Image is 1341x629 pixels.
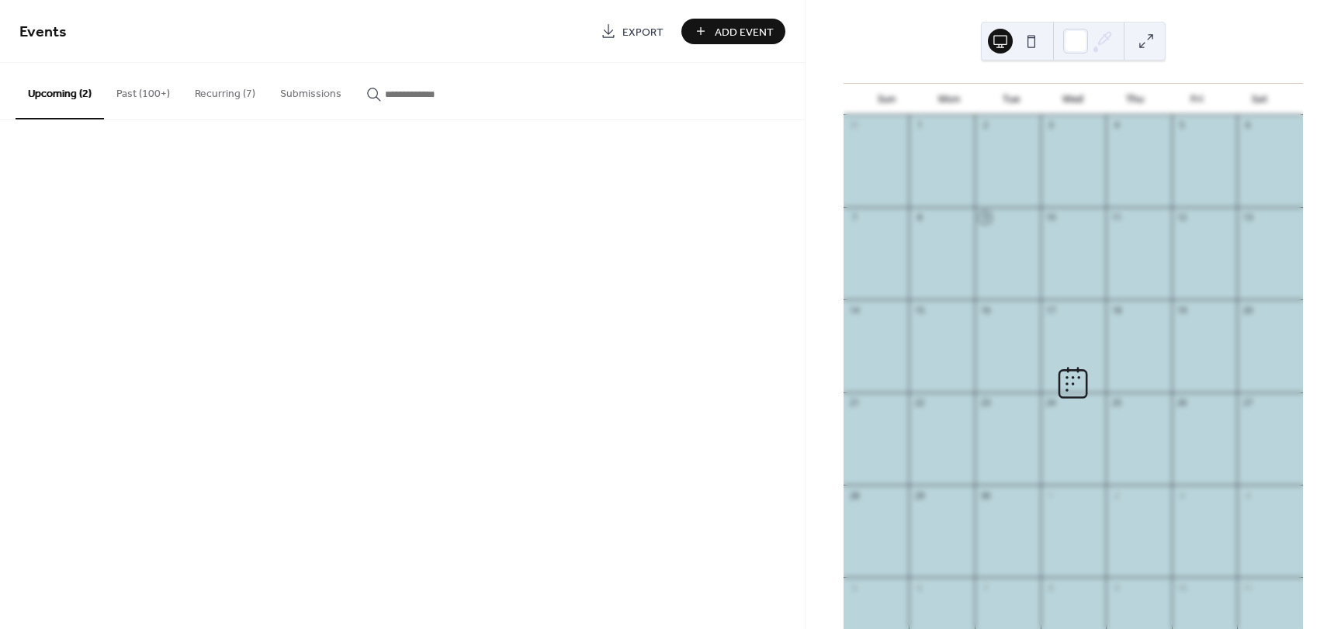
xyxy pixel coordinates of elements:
div: 3 [1045,119,1057,131]
div: 1 [913,119,925,131]
div: 26 [1176,397,1188,409]
button: Past (100+) [104,63,182,118]
div: 9 [979,212,991,223]
div: 4 [1242,489,1253,501]
div: Wed [1042,84,1104,115]
div: 25 [1111,397,1122,409]
div: 5 [848,582,860,593]
button: Upcoming (2) [16,63,104,119]
div: 3 [1176,489,1188,501]
div: Tue [980,84,1042,115]
div: 29 [913,489,925,501]
a: Export [589,19,675,44]
div: 18 [1111,304,1122,316]
div: 31 [848,119,860,131]
div: 7 [848,212,860,223]
div: Sun [856,84,918,115]
div: 1 [1045,489,1057,501]
div: 10 [1045,212,1057,223]
div: 14 [848,304,860,316]
div: 21 [848,397,860,409]
div: 16 [979,304,991,316]
div: 2 [1111,489,1122,501]
div: 23 [979,397,991,409]
div: 11 [1111,212,1122,223]
div: 30 [979,489,991,501]
div: Mon [918,84,980,115]
div: 11 [1242,582,1253,593]
span: Events [19,17,67,47]
div: 13 [1242,212,1253,223]
div: 15 [913,304,925,316]
div: 6 [913,582,925,593]
div: 2 [979,119,991,131]
span: Export [622,24,664,40]
div: 17 [1045,304,1057,316]
div: 5 [1176,119,1188,131]
div: Fri [1166,84,1228,115]
div: 8 [1045,582,1057,593]
div: 28 [848,489,860,501]
div: 12 [1176,212,1188,223]
div: 19 [1176,304,1188,316]
div: Sat [1228,84,1291,115]
button: Submissions [268,63,354,118]
div: 20 [1242,304,1253,316]
div: 10 [1176,582,1188,593]
div: 24 [1045,397,1057,409]
div: Thu [1104,84,1166,115]
div: 22 [913,397,925,409]
div: 6 [1242,119,1253,131]
button: Add Event [681,19,785,44]
div: 7 [979,582,991,593]
span: Add Event [715,24,774,40]
div: 9 [1111,582,1122,593]
button: Recurring (7) [182,63,268,118]
div: 27 [1242,397,1253,409]
div: 4 [1111,119,1122,131]
div: 8 [913,212,925,223]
